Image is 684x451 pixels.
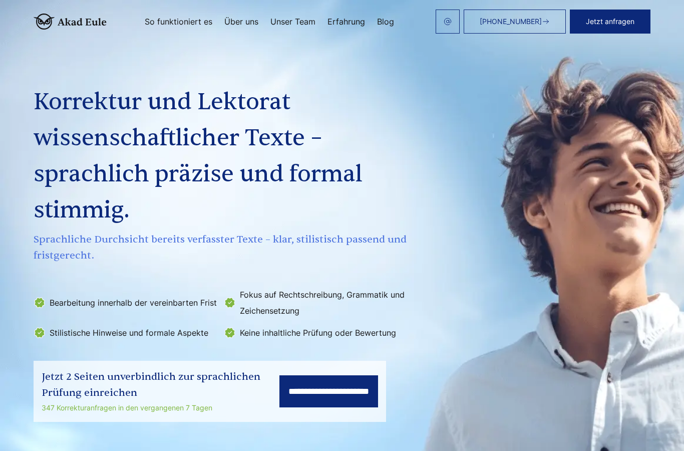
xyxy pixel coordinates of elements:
li: Bearbeitung innerhalb der vereinbarten Frist [34,287,218,319]
li: Keine inhaltliche Prüfung oder Bewertung [224,325,408,341]
h1: Korrektur und Lektorat wissenschaftlicher Texte – sprachlich präzise und formal stimmig. [34,84,410,229]
a: Erfahrung [327,18,365,26]
a: Unser Team [270,18,315,26]
a: So funktioniert es [145,18,212,26]
li: Stilistische Hinweise und formale Aspekte [34,325,218,341]
div: 347 Korrekturanfragen in den vergangenen 7 Tagen [42,402,279,414]
span: Sprachliche Durchsicht bereits verfasster Texte – klar, stilistisch passend und fristgerecht. [34,232,410,264]
button: Jetzt anfragen [570,10,650,34]
img: logo [34,14,107,30]
a: Blog [377,18,394,26]
span: [PHONE_NUMBER] [480,18,542,26]
div: Jetzt 2 Seiten unverbindlich zur sprachlichen Prüfung einreichen [42,369,279,401]
li: Fokus auf Rechtschreibung, Grammatik und Zeichensetzung [224,287,408,319]
img: email [444,18,452,26]
a: [PHONE_NUMBER] [464,10,566,34]
a: Über uns [224,18,258,26]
